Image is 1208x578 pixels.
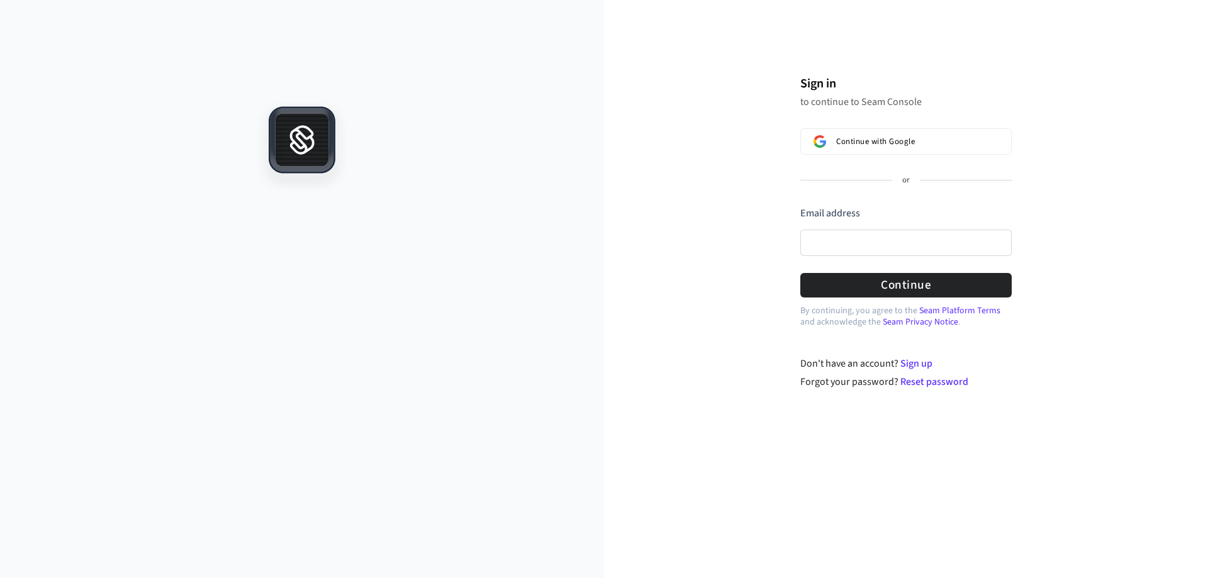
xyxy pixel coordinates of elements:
[800,374,1012,389] div: Forgot your password?
[902,175,910,186] p: or
[800,96,1012,108] p: to continue to Seam Console
[800,74,1012,93] h1: Sign in
[836,136,915,147] span: Continue with Google
[814,135,826,148] img: Sign in with Google
[800,356,1012,371] div: Don't have an account?
[900,357,932,370] a: Sign up
[800,305,1012,328] p: By continuing, you agree to the and acknowledge the .
[919,304,1000,317] a: Seam Platform Terms
[800,206,860,220] label: Email address
[883,316,958,328] a: Seam Privacy Notice
[800,273,1012,297] button: Continue
[900,375,968,389] a: Reset password
[800,128,1012,155] button: Sign in with GoogleContinue with Google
